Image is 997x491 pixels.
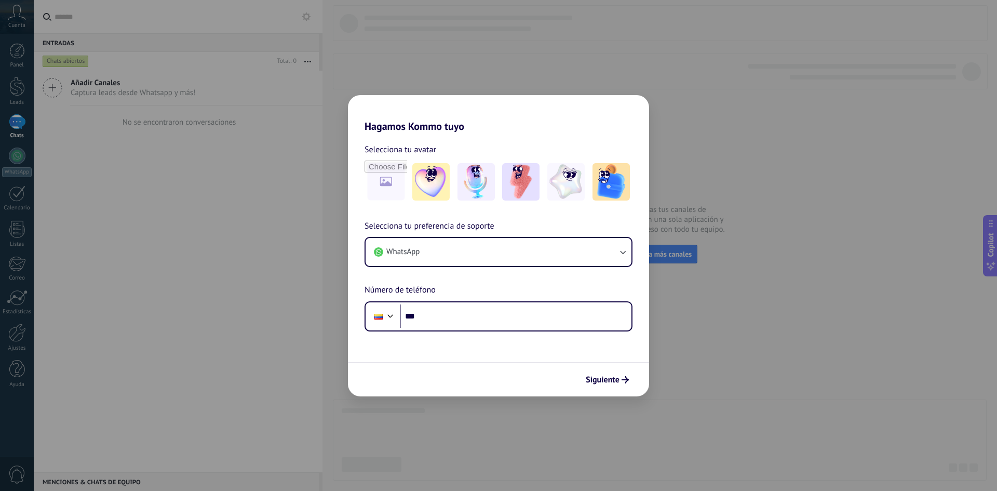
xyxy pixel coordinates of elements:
[365,143,436,156] span: Selecciona tu avatar
[457,163,495,201] img: -2.jpeg
[348,95,649,132] h2: Hagamos Kommo tuyo
[592,163,630,201] img: -5.jpeg
[365,220,494,233] span: Selecciona tu preferencia de soporte
[365,284,436,297] span: Número de teléfono
[412,163,450,201] img: -1.jpeg
[547,163,585,201] img: -4.jpeg
[366,238,631,266] button: WhatsApp
[581,371,634,389] button: Siguiente
[586,376,619,383] span: Siguiente
[386,247,420,257] span: WhatsApp
[502,163,540,201] img: -3.jpeg
[369,306,388,327] div: Colombia: + 57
